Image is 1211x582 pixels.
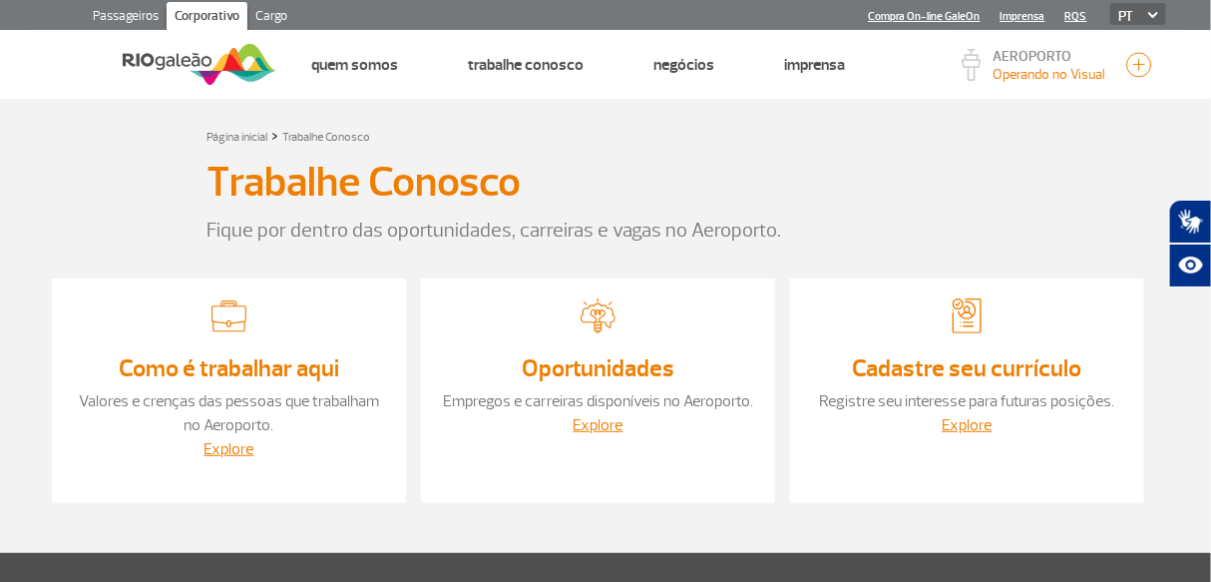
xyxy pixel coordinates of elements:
p: AEROPORTO [994,50,1106,64]
button: Abrir recursos assistivos. [1169,244,1211,288]
a: Trabalhe Conosco [282,130,370,145]
a: Trabalhe Conosco [468,55,584,75]
a: Corporativo [167,2,247,34]
a: > [271,124,278,147]
a: Empregos e carreiras disponíveis no Aeroporto. [443,391,753,411]
p: Fique por dentro das oportunidades, carreiras e vagas no Aeroporto. [206,216,1005,246]
a: Explore [943,415,993,435]
a: Compra On-line GaleOn [869,10,981,23]
div: Plugin de acessibilidade da Hand Talk. [1169,200,1211,288]
a: Explore [574,415,623,435]
button: Abrir tradutor de língua de sinais. [1169,200,1211,244]
a: Imprensa [1001,10,1045,23]
a: Negócios [653,55,714,75]
a: Imprensa [784,55,845,75]
h3: Trabalhe Conosco [206,158,521,208]
a: Cadastre seu currículo [853,353,1082,383]
p: Visibilidade de 10000m [994,64,1106,85]
a: RQS [1065,10,1087,23]
a: Registre seu interesse para futuras posições. [820,391,1115,411]
a: Explore [204,439,254,459]
a: Cargo [247,2,295,34]
a: Como é trabalhar aqui [119,353,339,383]
a: Passageiros [85,2,167,34]
a: Quem Somos [311,55,398,75]
a: Página inicial [206,130,267,145]
a: Valores e crenças das pessoas que trabalham no Aeroporto. [79,391,379,435]
a: Oportunidades [522,353,674,383]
